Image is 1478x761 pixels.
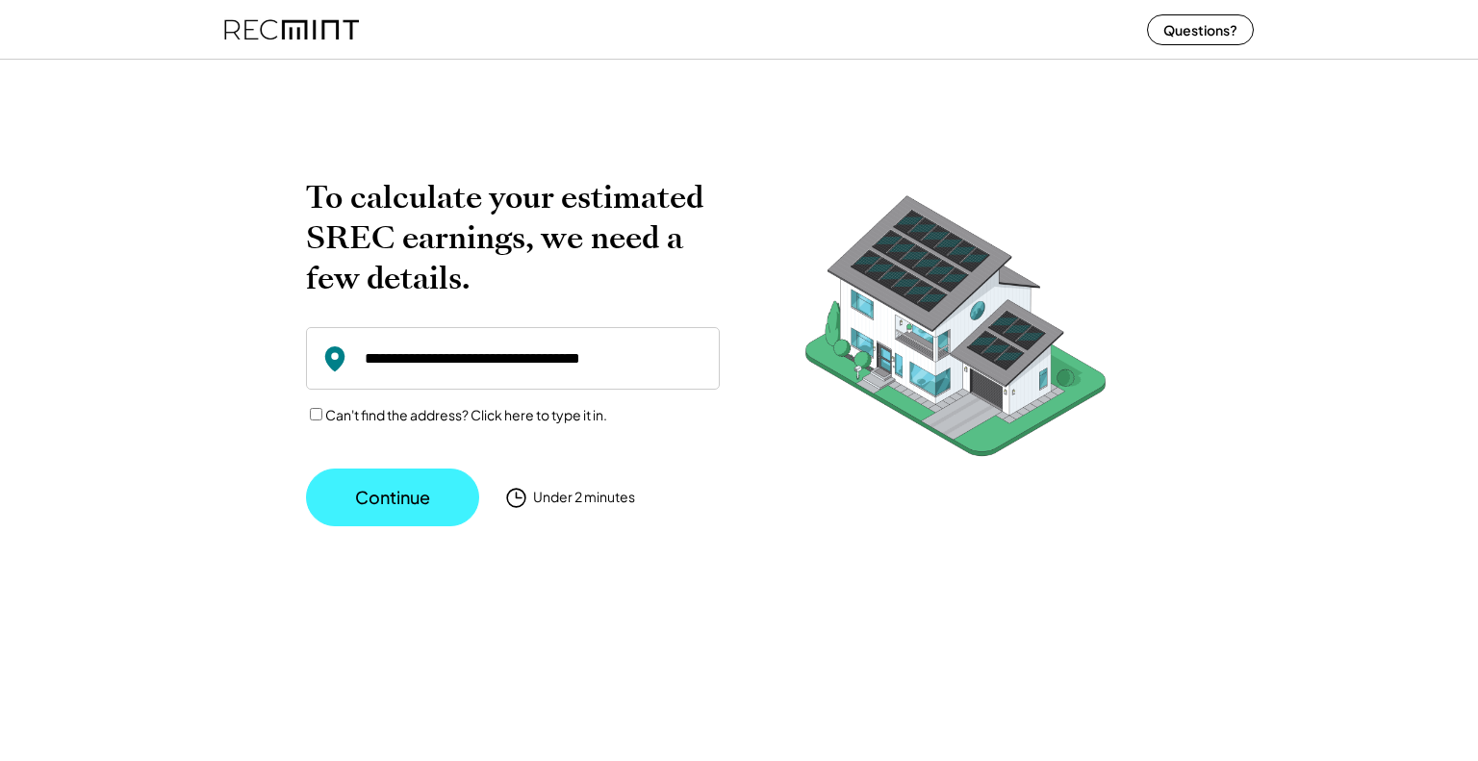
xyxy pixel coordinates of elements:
[1147,14,1254,45] button: Questions?
[533,488,635,507] div: Under 2 minutes
[325,406,607,423] label: Can't find the address? Click here to type it in.
[306,177,720,298] h2: To calculate your estimated SREC earnings, we need a few details.
[768,177,1143,486] img: RecMintArtboard%207.png
[224,4,359,55] img: recmint-logotype%403x%20%281%29.jpeg
[306,469,479,526] button: Continue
